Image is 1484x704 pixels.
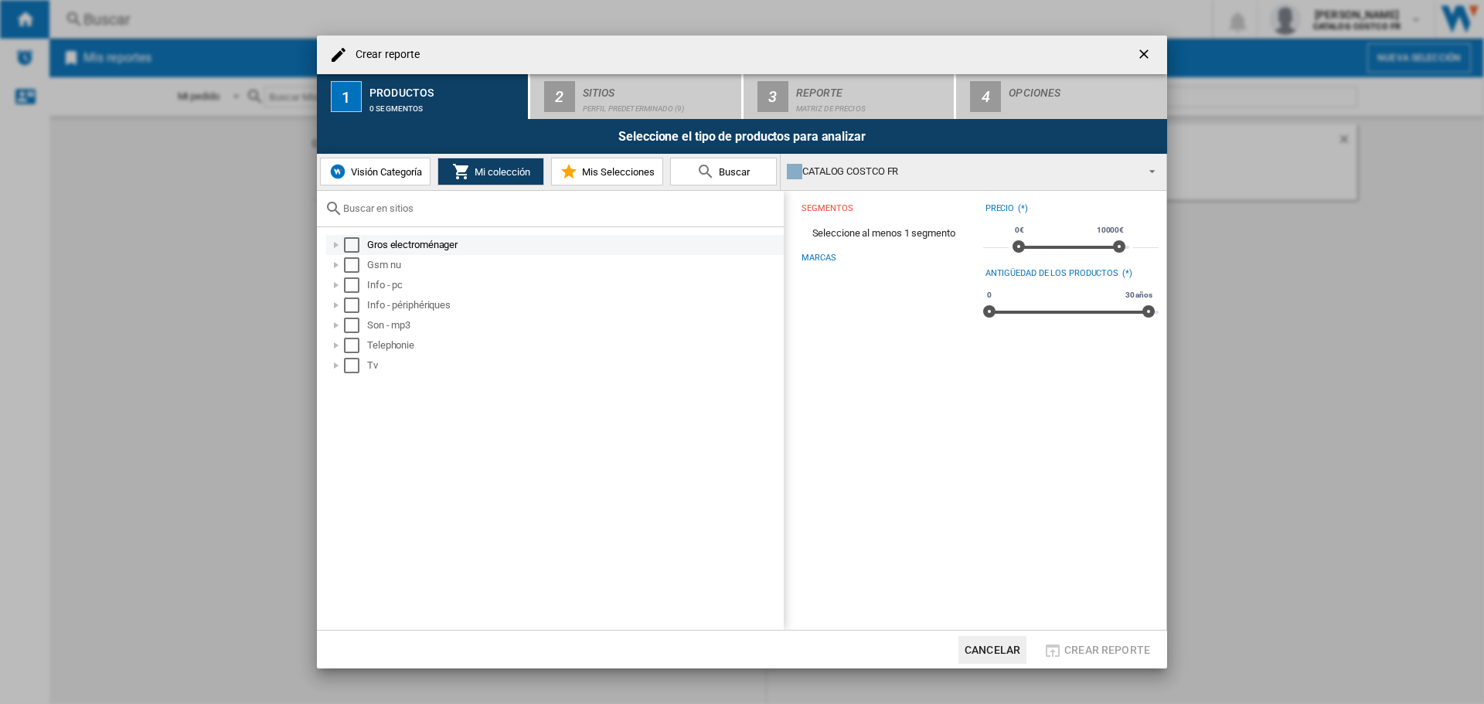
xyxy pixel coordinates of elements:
md-checkbox: Select [344,338,367,353]
div: Precio [985,202,1014,215]
span: 0€ [1013,224,1026,236]
div: Info - périphériques [367,298,781,313]
span: Mi colección [471,166,530,178]
span: Visión Categoría [347,166,422,178]
button: 1 Productos 0 segmentos [317,74,529,119]
span: Mis Selecciones [578,166,655,178]
md-checkbox: Select [344,318,367,333]
span: 10000€ [1094,224,1126,236]
button: Cancelar [958,636,1026,664]
div: 2 [544,81,575,112]
div: 4 [970,81,1001,112]
div: Reporte [796,80,948,97]
span: 0 [985,289,994,301]
div: Perfil predeterminado (9) [583,97,735,113]
div: Telephonie [367,338,781,353]
div: Info - pc [367,277,781,293]
div: Marcas [802,252,836,264]
div: CATALOG COSTCO FR [787,161,1135,182]
div: Antigüedad de los productos [985,267,1118,280]
div: segmentos [802,202,853,215]
span: Crear reporte [1064,644,1150,656]
div: Gros electroménager [367,237,781,253]
div: Productos [369,80,522,97]
div: Seleccione el tipo de productos para analizar [317,119,1167,154]
input: Buscar en sitios [343,202,776,214]
button: Visión Categoría [320,158,431,185]
button: 2 Sitios Perfil predeterminado (9) [530,74,743,119]
md-checkbox: Select [344,237,367,253]
span: Seleccione al menos 1 segmento [791,219,975,248]
md-checkbox: Select [344,257,367,273]
div: 1 [331,81,362,112]
button: Crear reporte [1039,636,1155,664]
div: Gsm nu [367,257,781,273]
div: 3 [757,81,788,112]
button: Mi colección [437,158,544,185]
button: Buscar [670,158,777,185]
md-checkbox: Select [344,358,367,373]
md-checkbox: Select [344,277,367,293]
div: Sitios [583,80,735,97]
span: 30 años [1123,289,1155,301]
ng-md-icon: getI18NText('BUTTONS.CLOSE_DIALOG') [1136,46,1155,65]
button: getI18NText('BUTTONS.CLOSE_DIALOG') [1130,39,1161,70]
img: wiser-icon-blue.png [328,162,347,181]
md-checkbox: Select [344,298,367,313]
div: Son - mp3 [367,318,781,333]
span: Buscar [715,166,750,178]
h4: Crear reporte [348,47,420,63]
button: 3 Reporte Matriz de precios [744,74,956,119]
div: Matriz de precios [796,97,948,113]
div: Opciones [1009,80,1161,97]
div: 0 segmentos [369,97,522,113]
button: Mis Selecciones [551,158,663,185]
div: Tv [367,358,781,373]
button: 4 Opciones [956,74,1167,119]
